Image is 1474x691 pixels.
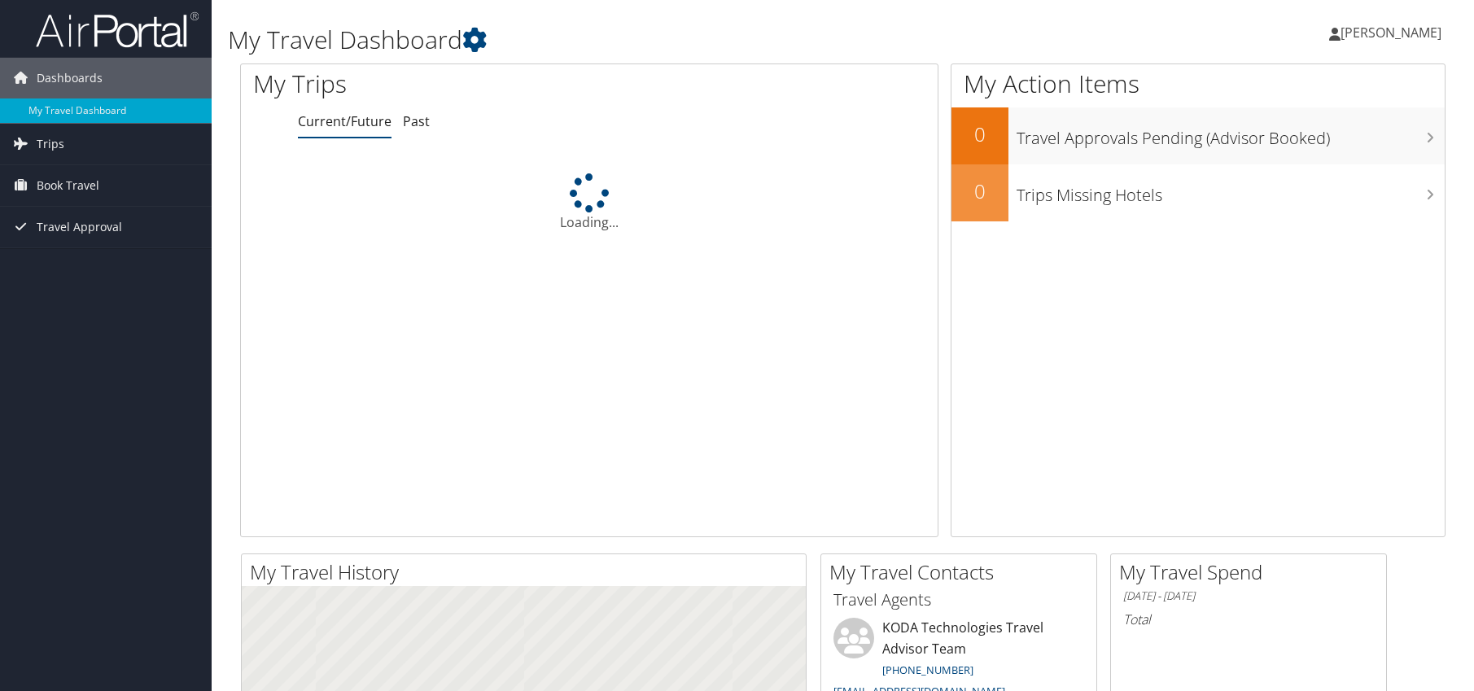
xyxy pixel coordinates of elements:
span: Travel Approval [37,207,122,247]
a: [PHONE_NUMBER] [882,663,973,677]
a: Current/Future [298,112,391,130]
a: 0Travel Approvals Pending (Advisor Booked) [951,107,1445,164]
a: 0Trips Missing Hotels [951,164,1445,221]
h1: My Action Items [951,67,1445,101]
h2: My Travel Spend [1119,558,1386,586]
span: Book Travel [37,165,99,206]
h2: 0 [951,177,1008,205]
a: [PERSON_NAME] [1329,8,1458,57]
img: airportal-logo.png [36,11,199,49]
h6: [DATE] - [DATE] [1123,588,1374,604]
h2: 0 [951,120,1008,148]
h2: My Travel Contacts [829,558,1096,586]
span: Trips [37,124,64,164]
h1: My Trips [253,67,635,101]
span: Dashboards [37,58,103,98]
h3: Travel Approvals Pending (Advisor Booked) [1017,119,1445,150]
h6: Total [1123,610,1374,628]
span: [PERSON_NAME] [1341,24,1441,42]
div: Loading... [241,173,938,232]
h3: Trips Missing Hotels [1017,176,1445,207]
h3: Travel Agents [833,588,1084,611]
h2: My Travel History [250,558,806,586]
h1: My Travel Dashboard [228,23,1048,57]
a: Past [403,112,430,130]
